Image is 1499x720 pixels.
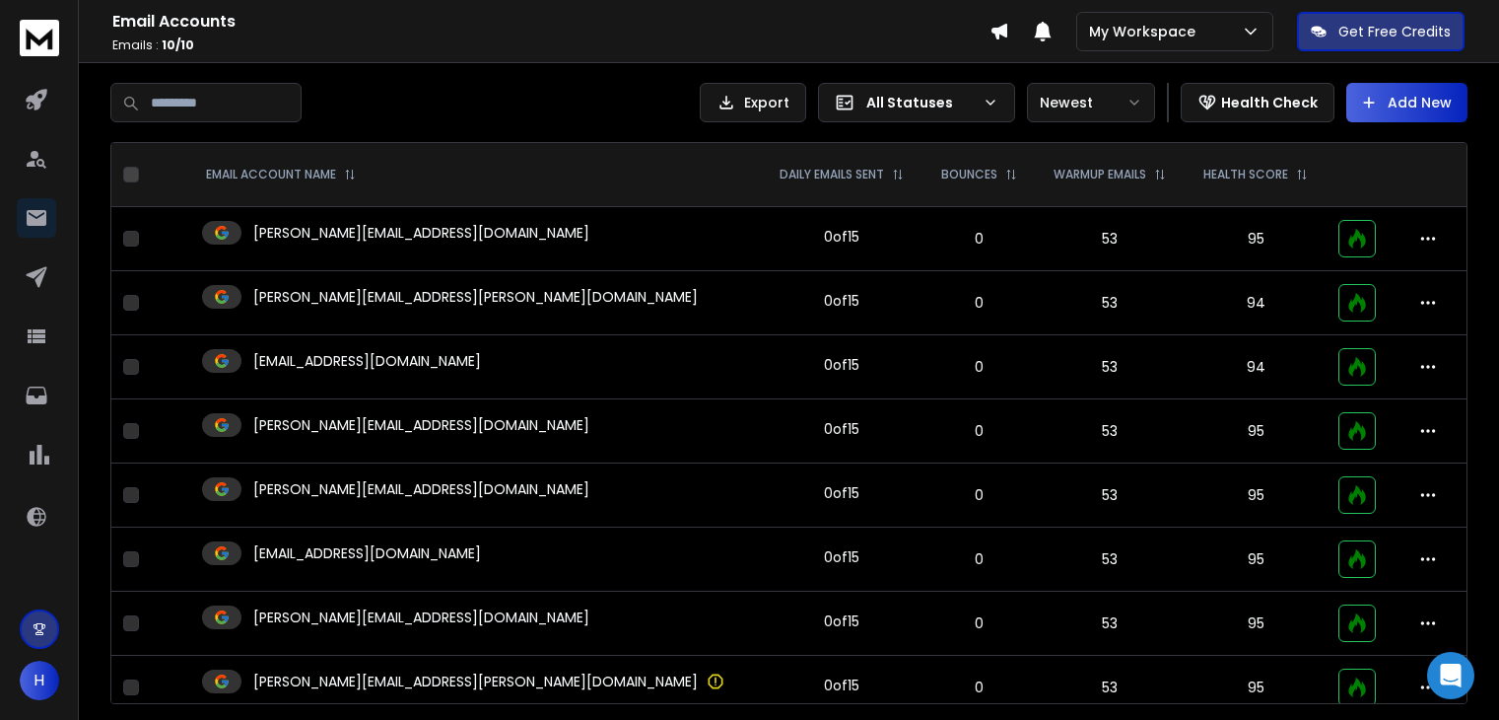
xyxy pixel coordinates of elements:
[20,20,59,56] img: logo
[1035,399,1185,464] td: 53
[824,291,859,311] div: 0 of 15
[1035,464,1185,528] td: 53
[1035,207,1185,271] td: 53
[934,678,1023,697] p: 0
[1203,167,1288,182] p: HEALTH SCORE
[934,549,1023,569] p: 0
[824,419,859,439] div: 0 of 15
[780,167,884,182] p: DAILY EMAILS SENT
[162,36,194,53] span: 10 / 10
[1054,167,1146,182] p: WARMUP EMAILS
[253,415,589,435] p: [PERSON_NAME][EMAIL_ADDRESS][DOMAIN_NAME]
[824,676,859,695] div: 0 of 15
[934,613,1023,633] p: 0
[1185,399,1327,464] td: 95
[253,479,589,499] p: [PERSON_NAME][EMAIL_ADDRESS][DOMAIN_NAME]
[934,357,1023,377] p: 0
[112,10,989,34] h1: Email Accounts
[824,483,859,503] div: 0 of 15
[1185,207,1327,271] td: 95
[1185,464,1327,528] td: 95
[934,293,1023,313] p: 0
[253,287,698,307] p: [PERSON_NAME][EMAIL_ADDRESS][PERSON_NAME][DOMAIN_NAME]
[941,167,997,182] p: BOUNCES
[112,37,989,53] p: Emails :
[700,83,806,122] button: Export
[824,612,859,631] div: 0 of 15
[934,485,1023,505] p: 0
[253,543,481,563] p: [EMAIL_ADDRESS][DOMAIN_NAME]
[253,608,589,627] p: [PERSON_NAME][EMAIL_ADDRESS][DOMAIN_NAME]
[253,351,481,371] p: [EMAIL_ADDRESS][DOMAIN_NAME]
[206,167,356,182] div: EMAIL ACCOUNT NAME
[1427,652,1474,699] div: Open Intercom Messenger
[1185,592,1327,656] td: 95
[934,229,1023,249] p: 0
[824,547,859,567] div: 0 of 15
[20,661,59,700] button: H
[1185,271,1327,335] td: 94
[253,223,589,243] p: [PERSON_NAME][EMAIL_ADDRESS][DOMAIN_NAME]
[1297,12,1465,51] button: Get Free Credits
[1035,592,1185,656] td: 53
[1035,335,1185,399] td: 53
[824,227,859,247] div: 0 of 15
[1035,528,1185,592] td: 53
[1338,22,1451,41] p: Get Free Credits
[1035,271,1185,335] td: 53
[1185,335,1327,399] td: 94
[1221,93,1318,112] p: Health Check
[253,672,698,691] p: [PERSON_NAME][EMAIL_ADDRESS][PERSON_NAME][DOMAIN_NAME]
[866,93,975,112] p: All Statuses
[824,355,859,375] div: 0 of 15
[1185,656,1327,720] td: 95
[1027,83,1155,122] button: Newest
[1035,656,1185,720] td: 53
[1181,83,1334,122] button: Health Check
[1346,83,1467,122] button: Add New
[934,421,1023,441] p: 0
[1089,22,1203,41] p: My Workspace
[1185,528,1327,592] td: 95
